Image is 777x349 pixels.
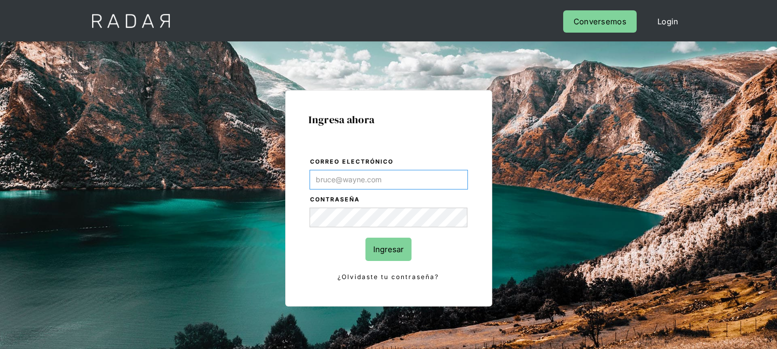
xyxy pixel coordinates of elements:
[309,156,468,283] form: Login Form
[310,170,468,190] input: bruce@wayne.com
[563,10,637,33] a: Conversemos
[311,195,468,205] label: Contraseña
[309,114,468,125] h1: Ingresa ahora
[310,271,468,283] a: ¿Olvidaste tu contraseña?
[311,157,468,167] label: Correo electrónico
[365,238,412,261] input: Ingresar
[647,10,689,33] a: Login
